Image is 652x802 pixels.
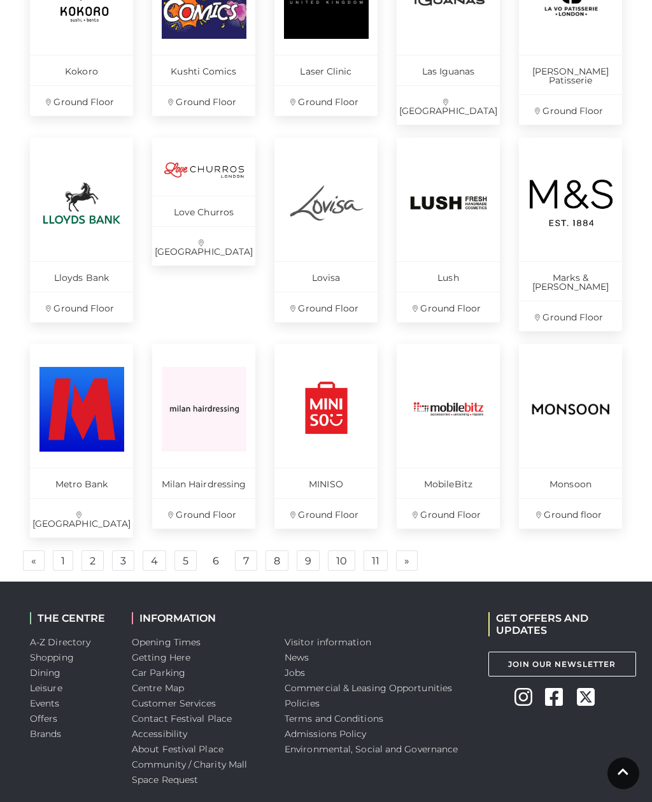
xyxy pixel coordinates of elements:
h2: INFORMATION [132,612,266,624]
a: Customer Services [132,698,216,709]
a: Centre Map [132,682,184,694]
p: Ground Floor [397,498,500,529]
a: 10 [328,550,355,571]
a: MINISO Ground Floor [274,344,378,529]
p: Marks & [PERSON_NAME] [519,261,622,301]
p: Ground Floor [152,498,255,529]
a: Next [396,550,418,571]
p: [GEOGRAPHIC_DATA] [30,498,133,538]
a: Commercial & Leasing Opportunities [285,682,452,694]
p: Ground Floor [274,85,378,116]
p: Ground floor [519,498,622,529]
a: Leisure [30,682,62,694]
p: Las Iguanas [397,55,500,85]
a: MobileBitz Ground Floor [397,344,500,529]
a: Events [30,698,60,709]
p: Lush [397,261,500,292]
span: » [404,556,409,565]
p: Laser Clinic [274,55,378,85]
a: Join Our Newsletter [488,652,636,677]
a: Lloyds Bank Ground Floor [30,138,133,322]
p: Kokoro [30,55,133,85]
a: 11 [364,550,388,571]
a: About Festival Place [132,743,223,755]
a: Marks & [PERSON_NAME] Ground Floor [519,138,622,331]
a: Lush Ground Floor [397,138,500,322]
p: Ground Floor [274,292,378,322]
a: Monsoon Ground floor [519,344,622,529]
a: Car Parking [132,667,185,678]
p: Metro Bank [30,468,133,498]
a: Contact Festival Place [132,713,232,724]
p: Ground Floor [519,301,622,331]
p: MINISO [274,468,378,498]
p: Lloyds Bank [30,261,133,292]
p: Ground Floor [397,292,500,322]
a: 2 [81,550,104,571]
a: Milan Hairdressing Ground Floor [152,344,255,529]
a: 1 [53,550,73,571]
a: Love Churros [GEOGRAPHIC_DATA] [152,138,255,266]
a: Previous [23,550,45,571]
a: A-Z Directory [30,636,90,648]
a: News [285,652,309,663]
a: Opening Times [132,636,201,648]
a: Environmental, Social and Governance [285,743,458,755]
a: Dining [30,667,61,678]
a: Accessibility [132,728,187,740]
p: [GEOGRAPHIC_DATA] [397,85,500,125]
span: « [31,556,36,565]
h2: GET OFFERS AND UPDATES [488,612,622,636]
a: Brands [30,728,62,740]
a: Offers [30,713,58,724]
a: 6 [205,551,227,571]
p: Lovisa [274,261,378,292]
p: Ground Floor [274,498,378,529]
p: [PERSON_NAME] Patisserie [519,55,622,94]
a: Terms and Conditions [285,713,383,724]
a: Community / Charity Mall Space Request [132,759,247,785]
p: Ground Floor [152,85,255,116]
a: 4 [143,550,166,571]
p: Ground Floor [519,94,622,125]
a: Lovisa Ground Floor [274,138,378,322]
a: 7 [235,550,257,571]
a: Visitor information [285,636,371,648]
a: Policies [285,698,320,709]
a: Admissions Policy [285,728,367,740]
a: Metro Bank [GEOGRAPHIC_DATA] [30,344,133,538]
a: 8 [266,550,288,571]
p: Ground Floor [30,85,133,116]
p: Love Churros [152,196,255,226]
a: 3 [112,550,134,571]
a: Shopping [30,652,74,663]
a: Jobs [285,667,305,678]
a: 5 [174,550,197,571]
a: Getting Here [132,652,190,663]
p: [GEOGRAPHIC_DATA] [152,226,255,266]
h2: THE CENTRE [30,612,113,624]
a: 9 [297,550,320,571]
p: Milan Hairdressing [152,468,255,498]
p: Monsoon [519,468,622,498]
p: MobileBitz [397,468,500,498]
p: Ground Floor [30,292,133,322]
p: Kushti Comics [152,55,255,85]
